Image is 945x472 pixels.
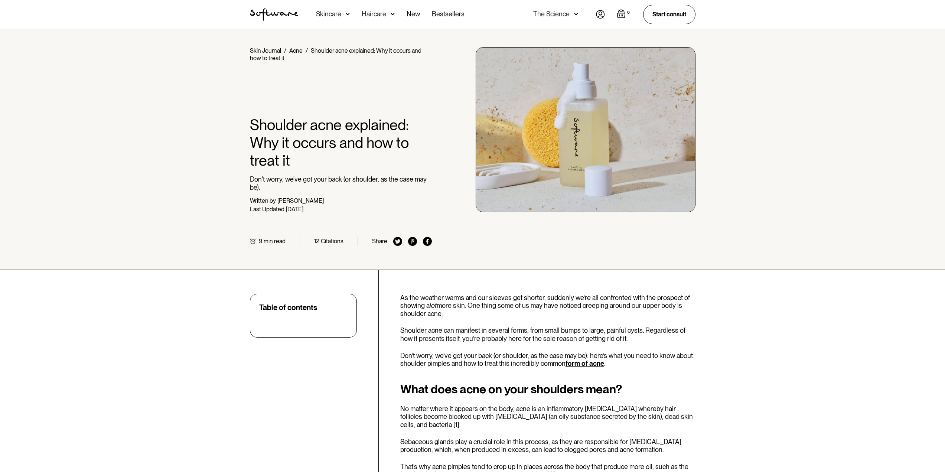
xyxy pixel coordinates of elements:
a: Start consult [643,5,695,24]
div: Table of contents [259,303,317,312]
a: Open empty cart [617,9,631,20]
div: / [284,47,286,54]
p: No matter where it appears on the body, acne is an inflammatory [MEDICAL_DATA] whereby hair folli... [400,405,695,429]
div: Skincare [316,10,341,18]
img: arrow down [346,10,350,18]
a: Skin Journal [250,47,281,54]
img: arrow down [391,10,395,18]
div: 12 [314,238,319,245]
div: Haircare [362,10,386,18]
img: twitter icon [393,237,402,246]
div: Last Updated [250,206,284,213]
img: Software Logo [250,8,298,21]
p: Sebaceous glands play a crucial role in this process, as they are responsible for [MEDICAL_DATA] ... [400,438,695,454]
div: Shoulder acne explained: Why it occurs and how to treat it [250,47,421,62]
p: As the weather warms and our sleeves get shorter, suddenly we’re all confronted with the prospect... [400,294,695,318]
div: Citations [321,238,343,245]
div: 9 [259,238,262,245]
div: min read [264,238,286,245]
a: form of acne [566,359,604,367]
p: Shoulder acne can manifest in several forms, from small bumps to large, painful cysts. Regardless... [400,326,695,342]
img: facebook icon [423,237,432,246]
div: [PERSON_NAME] [277,197,324,204]
p: Don't worry, we've got your back (or shoulder, as the case may be). [250,175,432,191]
div: Share [372,238,387,245]
h1: Shoulder acne explained: Why it occurs and how to treat it [250,116,432,169]
a: Acne [289,47,303,54]
div: / [306,47,308,54]
img: arrow down [574,10,578,18]
div: [DATE] [286,206,303,213]
p: Don’t worry, we’ve got your back (or shoulder, as the case may be): here’s what you need to know ... [400,352,695,368]
div: 0 [626,9,631,16]
h2: What does acne on your shoulders mean? [400,383,695,396]
div: The Science [533,10,570,18]
em: lot [430,302,437,309]
div: Written by [250,197,276,204]
img: pinterest icon [408,237,417,246]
